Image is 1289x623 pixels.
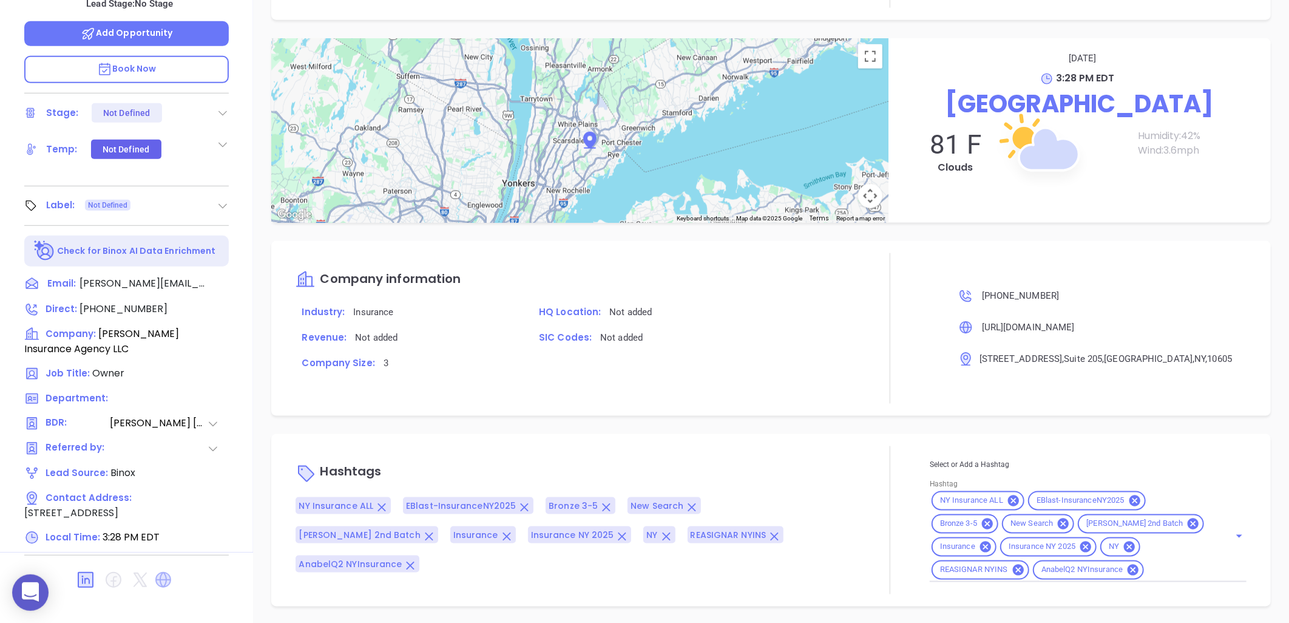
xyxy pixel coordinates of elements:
[1000,537,1097,557] div: Insurance NY 2025
[932,537,996,557] div: Insurance
[299,529,420,542] span: [PERSON_NAME] 2nd Batch
[1029,496,1132,506] span: EBlast-InsuranceNY2025
[88,199,127,212] span: Not Defined
[1079,519,1190,529] span: [PERSON_NAME] 2nd Batch
[110,416,207,431] span: [PERSON_NAME] [PERSON_NAME]
[24,506,118,520] span: [STREET_ADDRESS]
[1033,560,1145,580] div: AnabelQ2 NYInsurance
[1002,514,1074,534] div: New Search
[600,332,643,343] span: Not added
[384,358,388,369] span: 3
[1138,143,1259,158] p: Wind: 3.6 mph
[46,196,75,214] div: Label:
[1206,353,1233,364] span: , 10605
[92,366,124,380] span: Owner
[933,542,983,553] span: Insurance
[320,463,381,480] span: Hashtags
[103,530,160,544] span: 3:28 PM EDT
[46,302,77,315] span: Direct :
[80,276,207,291] span: [PERSON_NAME][EMAIL_ADDRESS][DOMAIN_NAME]
[46,392,108,404] span: Department:
[932,491,1024,511] div: NY Insurance ALL
[299,559,402,571] span: AnabelQ2 NYInsurance
[982,322,1075,333] span: [URL][DOMAIN_NAME]
[46,140,78,158] div: Temp:
[110,466,135,480] span: Binox
[979,353,1063,364] span: [STREET_ADDRESS]
[982,290,1059,301] span: [PHONE_NUMBER]
[539,305,601,318] span: HQ Location:
[1001,542,1083,553] span: Insurance NY 2025
[531,529,614,542] span: Insurance NY 2025
[1003,519,1060,529] span: New Search
[453,529,498,542] span: Insurance
[907,50,1259,66] p: [DATE]
[631,500,683,512] span: New Search
[1057,71,1115,85] span: 3:28 PM EDT
[406,500,516,512] span: EBlast-InsuranceNY2025
[677,214,729,223] button: Keyboard shortcuts
[1100,537,1140,557] div: NY
[81,27,173,39] span: Add Opportunity
[1101,542,1126,553] span: NY
[609,307,652,318] span: Not added
[930,458,1247,472] p: Select or Add a Hashtag
[355,332,398,343] span: Not added
[549,500,598,512] span: Bronze 3-5
[1028,491,1146,511] div: EBlast-InsuranceNY2025
[1078,514,1204,534] div: [PERSON_NAME] 2nd Batch
[810,214,829,223] a: Terms (opens in new tab)
[47,276,76,292] span: Email:
[80,302,167,316] span: [PHONE_NUMBER]
[858,44,882,69] button: Toggle fullscreen view
[836,215,885,222] a: Report a map error
[296,273,461,287] a: Company information
[1034,565,1131,576] span: AnabelQ2 NYInsurance
[539,331,592,344] span: SIC Codes:
[274,207,314,223] a: Open this area in Google Maps (opens a new window)
[302,356,374,369] span: Company Size:
[986,89,1108,211] img: Cloud Day
[1231,528,1248,545] button: Open
[46,466,108,479] span: Lead Source:
[1193,353,1205,364] span: , NY
[1138,129,1259,143] p: Humidity: 42 %
[736,215,802,222] span: Map data ©2025 Google
[46,367,90,380] span: Job Title:
[933,565,1015,576] span: REASIGNAR NYINS
[302,305,345,318] span: Industry:
[46,416,109,431] span: BDR:
[46,531,100,543] span: Local Time:
[1102,353,1193,364] span: , [GEOGRAPHIC_DATA]
[646,529,657,542] span: NY
[353,307,393,318] span: Insurance
[302,331,347,344] span: Revenue:
[57,245,215,257] p: Check for Binox AI Data Enrichment
[46,441,109,456] span: Referred by:
[46,104,79,122] div: Stage:
[933,496,1010,506] span: NY Insurance ALL
[103,140,149,159] div: Not Defined
[46,491,132,504] span: Contact Address:
[930,481,958,488] label: Hashtag
[901,160,1010,175] p: Clouds
[24,327,179,356] span: [PERSON_NAME] Insurance Agency LLC
[1062,353,1102,364] span: , Suite 205
[932,560,1029,580] div: REASIGNAR NYINS
[858,184,882,208] button: Map camera controls
[932,514,998,534] div: Bronze 3-5
[299,500,373,512] span: NY Insurance ALL
[901,86,1259,122] p: [GEOGRAPHIC_DATA]
[691,529,766,542] span: REASIGNAR NYINS
[274,207,314,223] img: Google
[34,240,55,262] img: Ai-Enrich-DaqCidB-.svg
[103,103,150,123] div: Not Defined
[320,270,461,287] span: Company information
[901,129,1010,160] p: 81 F
[933,519,984,529] span: Bronze 3-5
[46,327,96,340] span: Company:
[97,63,157,75] span: Book Now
